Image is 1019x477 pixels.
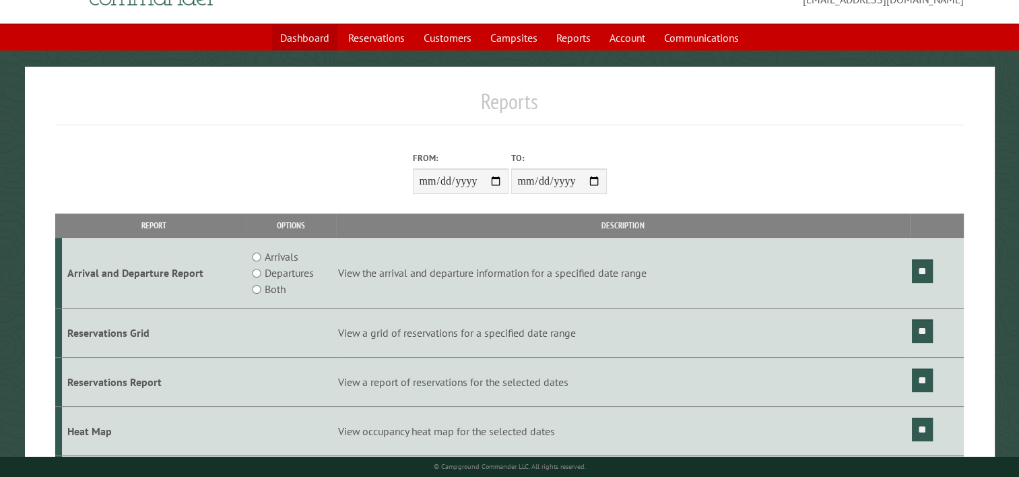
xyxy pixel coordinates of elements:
a: Account [601,25,653,51]
label: To: [511,152,607,164]
label: Arrivals [265,249,298,265]
td: View a grid of reservations for a specified date range [336,309,910,358]
th: Report [62,214,246,237]
td: View the arrival and departure information for a specified date range [336,238,910,309]
label: From: [413,152,508,164]
label: Departures [265,265,314,281]
a: Dashboard [272,25,337,51]
td: Reservations Grid [62,309,246,358]
td: View occupancy heat map for the selected dates [336,406,910,455]
a: Campsites [482,25,546,51]
small: © Campground Commander LLC. All rights reserved. [434,462,586,471]
th: Options [246,214,336,237]
a: Customers [416,25,480,51]
a: Communications [656,25,747,51]
td: View a report of reservations for the selected dates [336,357,910,406]
th: Description [336,214,910,237]
a: Reports [548,25,599,51]
td: Reservations Report [62,357,246,406]
a: Reservations [340,25,413,51]
td: Heat Map [62,406,246,455]
h1: Reports [55,88,964,125]
label: Both [265,281,286,297]
td: Arrival and Departure Report [62,238,246,309]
